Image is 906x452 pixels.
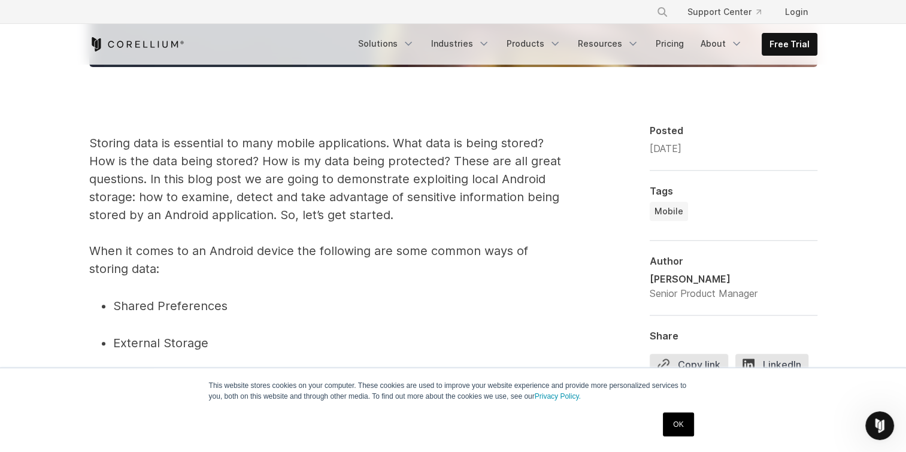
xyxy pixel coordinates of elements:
[650,354,728,375] button: Copy link
[663,412,693,436] a: OK
[571,33,646,54] a: Resources
[424,33,497,54] a: Industries
[113,297,568,315] p: Shared Preferences
[650,286,757,301] div: Senior Product Manager
[650,202,688,221] a: Mobile
[113,334,568,352] p: External Storage
[649,33,691,54] a: Pricing
[678,1,771,23] a: Support Center
[735,354,816,380] a: LinkedIn
[652,1,673,23] button: Search
[650,142,681,154] span: [DATE]
[89,134,568,278] p: Storing data is essential to many mobile applications. What data is being stored? How is the data...
[762,34,817,55] a: Free Trial
[650,255,817,267] div: Author
[650,272,757,286] div: [PERSON_NAME]
[351,33,817,56] div: Navigation Menu
[650,185,817,197] div: Tags
[351,33,422,54] a: Solutions
[650,330,817,342] div: Share
[535,392,581,401] a: Privacy Policy.
[89,37,184,51] a: Corellium Home
[735,354,808,375] span: LinkedIn
[693,33,750,54] a: About
[654,205,683,217] span: Mobile
[650,125,817,136] div: Posted
[642,1,817,23] div: Navigation Menu
[775,1,817,23] a: Login
[865,411,894,440] iframe: Intercom live chat
[209,380,698,402] p: This website stores cookies on your computer. These cookies are used to improve your website expe...
[499,33,568,54] a: Products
